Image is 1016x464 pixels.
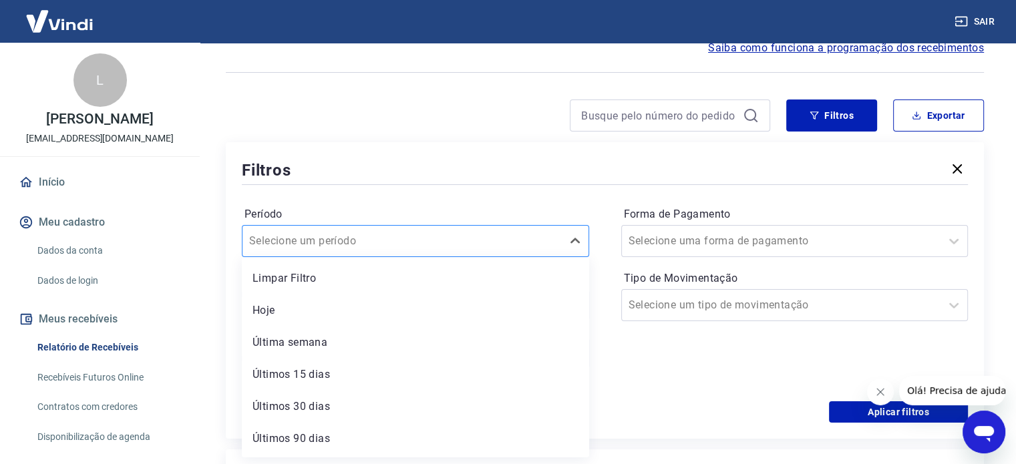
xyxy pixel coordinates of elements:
button: Sair [952,9,1000,34]
span: Olá! Precisa de ajuda? [8,9,112,20]
button: Exportar [893,99,984,132]
p: [PERSON_NAME] [46,112,153,126]
div: Últimos 15 dias [242,361,589,388]
a: Relatório de Recebíveis [32,334,184,361]
div: Últimos 90 dias [242,425,589,452]
label: Forma de Pagamento [624,206,966,222]
h5: Filtros [242,160,291,181]
a: Dados da conta [32,237,184,264]
a: Disponibilização de agenda [32,423,184,451]
div: Última semana [242,329,589,356]
label: Período [244,206,586,222]
p: [EMAIL_ADDRESS][DOMAIN_NAME] [26,132,174,146]
div: L [73,53,127,107]
button: Filtros [786,99,877,132]
div: Últimos 30 dias [242,393,589,420]
iframe: Fechar mensagem [867,379,894,405]
button: Aplicar filtros [829,401,968,423]
input: Busque pelo número do pedido [581,105,737,126]
label: Tipo de Movimentação [624,270,966,286]
a: Contratos com credores [32,393,184,421]
a: Recebíveis Futuros Online [32,364,184,391]
iframe: Botão para abrir a janela de mensagens [963,411,1005,453]
div: Limpar Filtro [242,265,589,292]
a: Saiba como funciona a programação dos recebimentos [708,40,984,56]
a: Início [16,168,184,197]
img: Vindi [16,1,103,41]
button: Meus recebíveis [16,304,184,334]
iframe: Mensagem da empresa [899,376,1005,405]
button: Meu cadastro [16,208,184,237]
a: Dados de login [32,267,184,294]
div: Hoje [242,297,589,324]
